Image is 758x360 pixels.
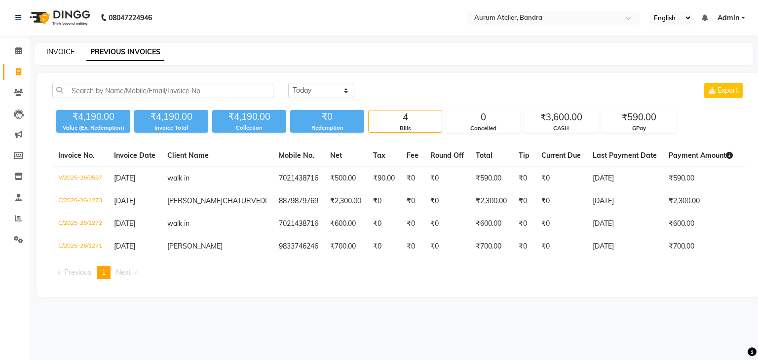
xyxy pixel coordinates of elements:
[114,151,155,160] span: Invoice Date
[525,110,598,124] div: ₹3,600.00
[587,190,663,213] td: [DATE]
[324,235,367,258] td: ₹700.00
[718,13,739,23] span: Admin
[603,110,676,124] div: ₹590.00
[109,4,152,32] b: 08047224946
[663,213,739,235] td: ₹600.00
[401,235,424,258] td: ₹0
[587,213,663,235] td: [DATE]
[134,110,208,124] div: ₹4,190.00
[535,213,587,235] td: ₹0
[476,151,493,160] span: Total
[167,219,189,228] span: walk in
[424,213,470,235] td: ₹0
[134,124,208,132] div: Invoice Total
[212,124,286,132] div: Collection
[663,167,739,190] td: ₹590.00
[401,167,424,190] td: ₹0
[52,190,108,213] td: C/2025-26/1273
[114,242,135,251] span: [DATE]
[52,83,273,98] input: Search by Name/Mobile/Email/Invoice No
[663,190,739,213] td: ₹2,300.00
[56,110,130,124] div: ₹4,190.00
[52,213,108,235] td: C/2025-26/1272
[25,4,93,32] img: logo
[273,190,324,213] td: 8879879769
[223,196,267,205] span: CHATURVEDI
[367,190,401,213] td: ₹0
[167,151,209,160] span: Client Name
[603,124,676,133] div: GPay
[367,167,401,190] td: ₹90.00
[324,213,367,235] td: ₹600.00
[541,151,581,160] span: Current Due
[401,190,424,213] td: ₹0
[470,190,513,213] td: ₹2,300.00
[470,213,513,235] td: ₹600.00
[324,167,367,190] td: ₹500.00
[116,268,131,277] span: Next
[669,151,733,160] span: Payment Amount
[535,167,587,190] td: ₹0
[535,190,587,213] td: ₹0
[273,235,324,258] td: 9833746246
[424,167,470,190] td: ₹0
[519,151,530,160] span: Tip
[430,151,464,160] span: Round Off
[273,213,324,235] td: 7021438716
[114,196,135,205] span: [DATE]
[535,235,587,258] td: ₹0
[663,235,739,258] td: ₹700.00
[470,235,513,258] td: ₹700.00
[525,124,598,133] div: CASH
[424,235,470,258] td: ₹0
[447,110,520,124] div: 0
[324,190,367,213] td: ₹2,300.00
[167,242,223,251] span: [PERSON_NAME]
[424,190,470,213] td: ₹0
[279,151,314,160] span: Mobile No.
[369,110,442,124] div: 4
[513,167,535,190] td: ₹0
[513,190,535,213] td: ₹0
[52,266,745,279] nav: Pagination
[212,110,286,124] div: ₹4,190.00
[114,174,135,182] span: [DATE]
[373,151,385,160] span: Tax
[330,151,342,160] span: Net
[56,124,130,132] div: Value (Ex. Redemption)
[704,83,743,98] button: Export
[407,151,418,160] span: Fee
[593,151,657,160] span: Last Payment Date
[369,124,442,133] div: Bills
[46,47,75,56] a: INVOICE
[273,167,324,190] td: 7021438716
[587,167,663,190] td: [DATE]
[102,268,106,277] span: 1
[86,43,164,61] a: PREVIOUS INVOICES
[401,213,424,235] td: ₹0
[718,86,738,95] span: Export
[167,174,189,182] span: walk in
[367,213,401,235] td: ₹0
[290,124,364,132] div: Redemption
[513,235,535,258] td: ₹0
[52,167,108,190] td: V/2025-26/0587
[58,151,95,160] span: Invoice No.
[290,110,364,124] div: ₹0
[114,219,135,228] span: [DATE]
[447,124,520,133] div: Cancelled
[64,268,91,277] span: Previous
[367,235,401,258] td: ₹0
[52,235,108,258] td: C/2025-26/1271
[587,235,663,258] td: [DATE]
[470,167,513,190] td: ₹590.00
[513,213,535,235] td: ₹0
[167,196,223,205] span: [PERSON_NAME]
